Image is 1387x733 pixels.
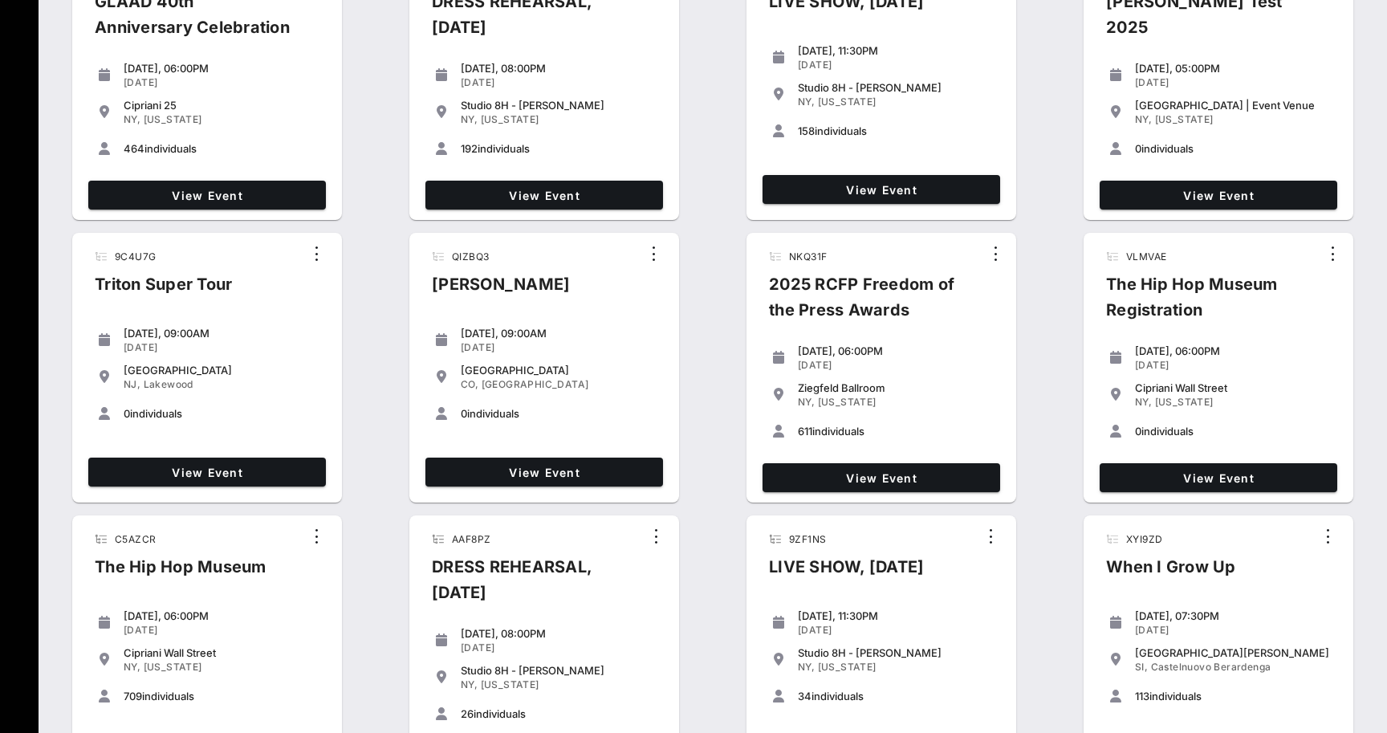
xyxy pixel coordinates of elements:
div: The Hip Hop Museum Registration [1093,271,1320,336]
a: View Event [88,181,326,210]
div: [DATE] [1135,76,1331,89]
span: 464 [124,142,144,155]
div: [DATE], 06:00PM [798,344,994,357]
span: C5AZCR [115,533,156,545]
a: View Event [763,463,1000,492]
div: [DATE], 08:00PM [461,62,657,75]
span: NY, [124,113,140,125]
span: View Event [95,189,319,202]
div: individuals [798,124,994,137]
span: 0 [461,407,467,420]
span: View Event [1106,189,1331,202]
div: [DATE], 08:00PM [461,627,657,640]
div: [GEOGRAPHIC_DATA][PERSON_NAME] [1135,646,1331,659]
span: Lakewood [144,378,193,390]
div: Studio 8H - [PERSON_NAME] [798,646,994,659]
div: individuals [1135,142,1331,155]
a: View Event [88,458,326,487]
div: Studio 8H - [PERSON_NAME] [461,99,657,112]
span: QIZBQ3 [452,250,489,263]
span: [GEOGRAPHIC_DATA] [482,378,589,390]
div: Cipriani Wall Street [1135,381,1331,394]
div: individuals [124,407,319,420]
div: [DATE], 06:00PM [124,609,319,622]
span: CO, [461,378,478,390]
div: [DATE] [798,359,994,372]
a: View Event [1100,463,1337,492]
span: NJ, [124,378,140,390]
span: [US_STATE] [144,661,202,673]
span: [US_STATE] [818,661,877,673]
div: [GEOGRAPHIC_DATA] [124,364,319,377]
div: [DATE], 09:00AM [461,327,657,340]
div: [DATE] [461,76,657,89]
div: [GEOGRAPHIC_DATA] | Event Venue [1135,99,1331,112]
span: View Event [769,471,994,485]
div: individuals [461,142,657,155]
div: individuals [124,690,319,702]
span: 0 [1135,425,1141,438]
span: VLMVAE [1126,250,1166,263]
span: 113 [1135,690,1149,702]
div: Cipriani Wall Street [124,646,319,659]
div: [DATE] [461,641,657,654]
span: View Event [769,183,994,197]
span: View Event [432,189,657,202]
div: [DATE] [124,624,319,637]
span: [US_STATE] [1155,113,1214,125]
div: [DATE] [798,624,994,637]
span: NY, [1135,396,1152,408]
div: [DATE], 11:30PM [798,609,994,622]
div: [DATE], 05:00PM [1135,62,1331,75]
span: SI, [1135,661,1148,673]
span: [US_STATE] [1155,396,1214,408]
span: 0 [124,407,130,420]
span: 192 [461,142,478,155]
span: Castelnuovo Berardenga [1151,661,1271,673]
div: Cipriani 25 [124,99,319,112]
a: View Event [425,181,663,210]
div: [DATE] [1135,624,1331,637]
span: NY, [798,661,815,673]
span: View Event [95,466,319,479]
span: [US_STATE] [818,96,877,108]
div: [DATE], 07:30PM [1135,609,1331,622]
div: [DATE], 09:00AM [124,327,319,340]
div: [DATE], 06:00PM [124,62,319,75]
span: 34 [798,690,811,702]
a: View Event [425,458,663,487]
div: DRESS REHEARSAL, [DATE] [419,554,643,618]
span: View Event [432,466,657,479]
span: 158 [798,124,815,137]
span: NKQ31F [789,250,827,263]
div: [DATE] [124,341,319,354]
div: The Hip Hop Museum [82,554,279,593]
span: NY, [124,661,140,673]
span: 26 [461,707,474,720]
div: 2025 RCFP Freedom of the Press Awards [756,271,982,336]
span: [US_STATE] [481,678,539,690]
div: [DATE], 11:30PM [798,44,994,57]
div: [DATE] [461,341,657,354]
span: NY, [461,113,478,125]
a: View Event [1100,181,1337,210]
div: [PERSON_NAME] [419,271,583,310]
div: individuals [1135,425,1331,438]
div: Triton Super Tour [82,271,245,310]
span: 9ZF1NS [789,533,826,545]
div: LIVE SHOW, [DATE] [756,554,937,593]
div: [DATE], 06:00PM [1135,344,1331,357]
div: [DATE] [798,59,994,71]
span: NY, [1135,113,1152,125]
span: [US_STATE] [818,396,877,408]
span: NY, [461,678,478,690]
div: [DATE] [1135,359,1331,372]
div: When I Grow Up [1093,554,1249,593]
span: [US_STATE] [481,113,539,125]
div: [DATE] [124,76,319,89]
div: individuals [1135,690,1331,702]
div: Studio 8H - [PERSON_NAME] [798,81,994,94]
div: individuals [461,407,657,420]
a: View Event [763,175,1000,204]
span: 9C4U7G [115,250,156,263]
